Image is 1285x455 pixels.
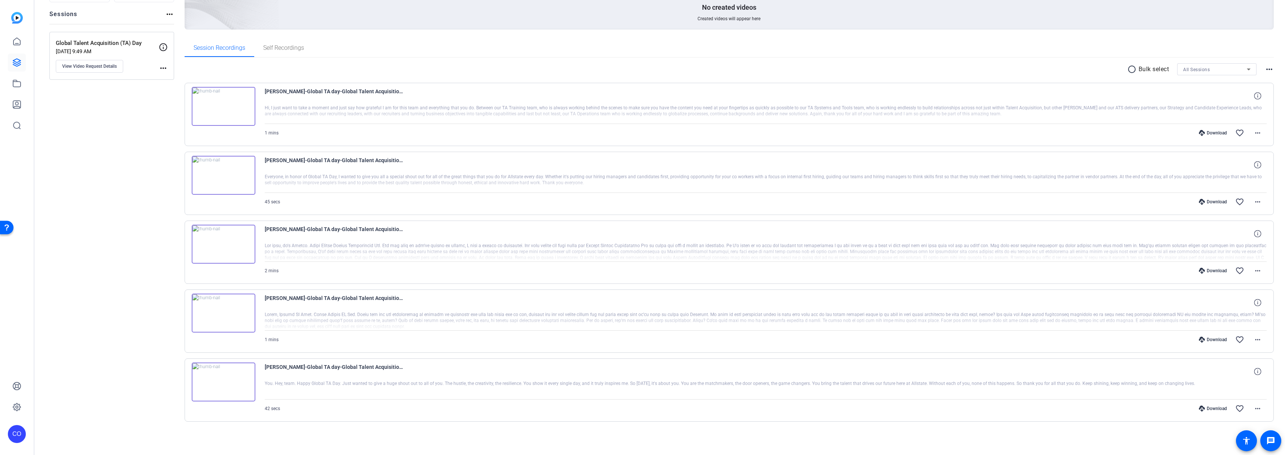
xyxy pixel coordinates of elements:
[265,363,403,380] span: [PERSON_NAME]-Global TA day-Global Talent Acquisition -TA- Day-1755195071440-webcam
[56,48,159,54] p: [DATE] 9:49 AM
[192,294,255,333] img: thumb-nail
[263,45,304,51] span: Self Recordings
[265,268,279,273] span: 2 mins
[1242,436,1251,445] mat-icon: accessibility
[56,60,123,73] button: View Video Request Details
[265,87,403,105] span: [PERSON_NAME]-Global TA day-Global Talent Acquisition -TA- Day-1755527903426-webcam
[1195,337,1231,343] div: Download
[1195,130,1231,136] div: Download
[698,16,760,22] span: Created videos will appear here
[1139,65,1169,74] p: Bulk select
[265,294,403,312] span: [PERSON_NAME]-Global TA day-Global Talent Acquisition -TA- Day-1755277000971-webcam
[56,39,159,48] p: Global Talent Acquisition (TA) Day
[62,63,117,69] span: View Video Request Details
[1235,404,1244,413] mat-icon: favorite_border
[265,337,279,342] span: 1 mins
[702,3,756,12] p: No created videos
[1265,65,1274,74] mat-icon: more_horiz
[49,10,78,24] h2: Sessions
[1195,199,1231,205] div: Download
[1253,197,1262,206] mat-icon: more_horiz
[1235,335,1244,344] mat-icon: favorite_border
[192,156,255,195] img: thumb-nail
[1235,266,1244,275] mat-icon: favorite_border
[1183,67,1210,72] span: All Sessions
[192,87,255,126] img: thumb-nail
[1235,128,1244,137] mat-icon: favorite_border
[1127,65,1139,74] mat-icon: radio_button_unchecked
[165,10,174,19] mat-icon: more_horiz
[265,199,280,204] span: 45 secs
[1195,406,1231,412] div: Download
[194,45,245,51] span: Session Recordings
[1253,128,1262,137] mat-icon: more_horiz
[265,130,279,136] span: 1 mins
[11,12,23,24] img: blue-gradient.svg
[1253,335,1262,344] mat-icon: more_horiz
[265,406,280,411] span: 42 secs
[192,225,255,264] img: thumb-nail
[1235,197,1244,206] mat-icon: favorite_border
[192,363,255,401] img: thumb-nail
[1195,268,1231,274] div: Download
[1253,404,1262,413] mat-icon: more_horiz
[159,64,168,73] mat-icon: more_horiz
[8,425,26,443] div: CO
[1253,266,1262,275] mat-icon: more_horiz
[265,156,403,174] span: [PERSON_NAME]-Global TA day-Global Talent Acquisition -TA- Day-1755523653914-webcam
[1266,436,1275,445] mat-icon: message
[265,225,403,243] span: [PERSON_NAME]-Global TA day-Global Talent Acquisition -TA- Day-1755296864120-webcam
